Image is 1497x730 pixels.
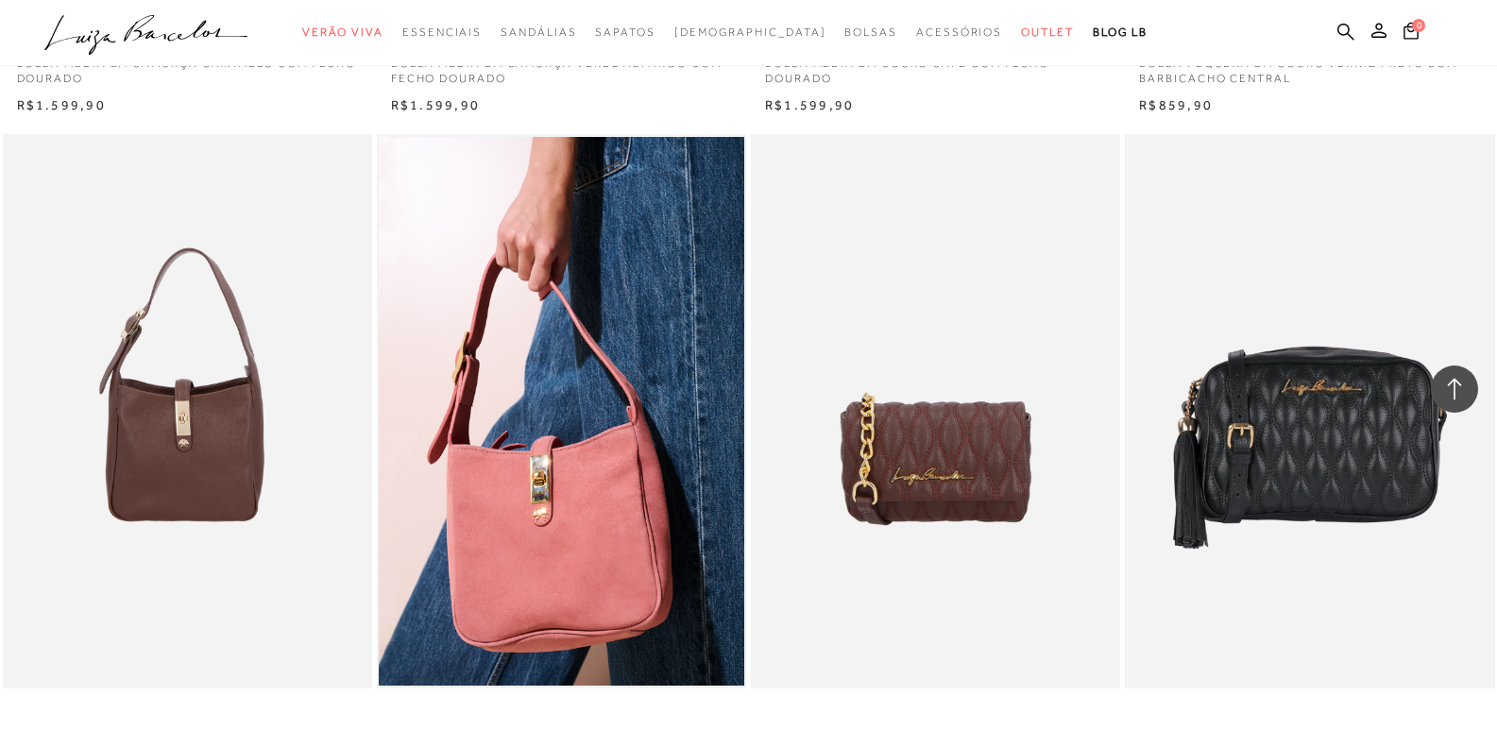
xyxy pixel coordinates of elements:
img: BOLSA PEQUENA EM COURO CAFÉ COM FECHO DOURADO E ALÇA REGULÁVEL [5,137,370,686]
a: categoryNavScreenReaderText [844,15,897,50]
span: Verão Viva [302,25,383,39]
span: Sandálias [501,25,576,39]
span: 0 [1412,19,1425,32]
img: BOLSA PEQUENA EM COURO ROSA QUARTZO COM FECHO DOURADO E ALÇA REGULÁVEL [379,137,744,686]
a: BOLSA PEQUENA EM COURO ROSA QUARTZO COM FECHO DOURADO E ALÇA REGULÁVEL BOLSA PEQUENA EM COURO ROS... [379,137,744,686]
span: Acessórios [916,25,1002,39]
span: BLOG LB [1093,25,1148,39]
a: categoryNavScreenReaderText [402,15,482,50]
span: Sapatos [595,25,655,39]
a: BOLSA CLÁSSICA EM COURO PRETO E ALÇA REGULÁVEL MÉDIA BOLSA CLÁSSICA EM COURO PRETO E ALÇA REGULÁV... [1127,137,1492,686]
img: BOLSA CLÁSSICA EM COURO PRETO E ALÇA REGULÁVEL MÉDIA [1127,137,1492,686]
a: categoryNavScreenReaderText [595,15,655,50]
span: R$1.599,90 [17,97,106,112]
img: BOLSA PEQUENA EM COURO CAFÉ COM CORRENTE DOURADA [753,137,1118,686]
span: Essenciais [402,25,482,39]
a: BLOG LB [1093,15,1148,50]
a: noSubCategoriesText [674,15,826,50]
button: 0 [1398,21,1424,46]
a: BOLSA PEQUENA EM COURO CAFÉ COM CORRENTE DOURADA BOLSA PEQUENA EM COURO CAFÉ COM CORRENTE DOURADA [753,137,1118,686]
a: categoryNavScreenReaderText [302,15,383,50]
span: R$859,90 [1139,97,1213,112]
a: BOLSA PEQUENA EM COURO CAFÉ COM FECHO DOURADO E ALÇA REGULÁVEL BOLSA PEQUENA EM COURO CAFÉ COM FE... [5,137,370,686]
span: R$1.599,90 [765,97,854,112]
a: categoryNavScreenReaderText [1021,15,1074,50]
span: Bolsas [844,25,897,39]
span: [DEMOGRAPHIC_DATA] [674,25,826,39]
span: Outlet [1021,25,1074,39]
a: categoryNavScreenReaderText [501,15,576,50]
span: R$1.599,90 [391,97,480,112]
a: categoryNavScreenReaderText [916,15,1002,50]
